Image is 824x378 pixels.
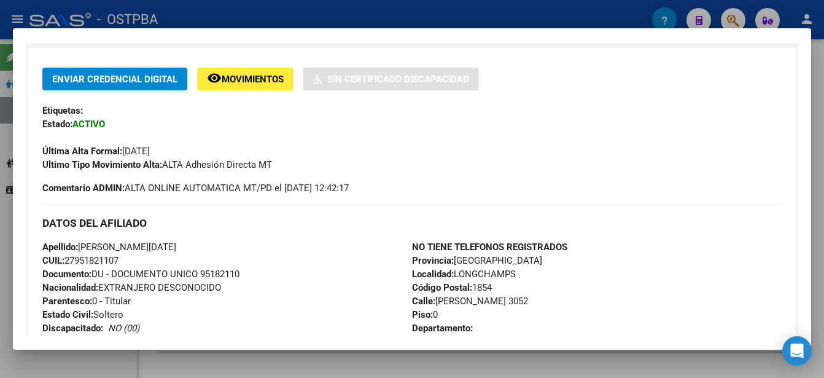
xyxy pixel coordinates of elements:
[42,183,125,194] strong: Comentario ADMIN:
[412,269,454,280] strong: Localidad:
[412,282,492,293] span: 1854
[412,255,542,266] span: [GEOGRAPHIC_DATA]
[42,119,72,130] strong: Estado:
[412,309,433,320] strong: Piso:
[42,216,782,230] h3: DATOS DEL AFILIADO
[42,146,150,157] span: [DATE]
[303,68,479,90] button: Sin Certificado Discapacidad
[412,296,435,307] strong: Calle:
[42,159,272,170] span: ALTA Adhesión Directa MT
[412,296,528,307] span: [PERSON_NAME] 3052
[412,242,567,253] strong: NO TIENE TELEFONOS REGISTRADOS
[42,282,98,293] strong: Nacionalidad:
[42,242,78,253] strong: Apellido:
[42,269,91,280] strong: Documento:
[42,68,187,90] button: Enviar Credencial Digital
[42,159,162,170] strong: Ultimo Tipo Movimiento Alta:
[42,255,119,266] span: 27951821107
[42,242,176,253] span: [PERSON_NAME][DATE]
[412,323,473,334] strong: Departamento:
[412,282,472,293] strong: Código Postal:
[42,282,221,293] span: EXTRANJERO DESCONOCIDO
[207,71,222,85] mat-icon: remove_red_eye
[42,181,349,195] span: ALTA ONLINE AUTOMATICA MT/PD el [DATE] 12:42:17
[42,296,131,307] span: 0 - Titular
[52,74,177,85] span: Enviar Credencial Digital
[42,323,103,334] strong: Discapacitado:
[42,105,83,116] strong: Etiquetas:
[72,119,105,130] strong: ACTIVO
[42,309,123,320] span: Soltero
[42,269,239,280] span: DU - DOCUMENTO UNICO 95182110
[42,255,64,266] strong: CUIL:
[782,336,812,366] div: Open Intercom Messenger
[42,146,122,157] strong: Última Alta Formal:
[42,296,92,307] strong: Parentesco:
[222,74,284,85] span: Movimientos
[412,255,454,266] strong: Provincia:
[108,323,139,334] i: NO (00)
[197,68,293,90] button: Movimientos
[412,309,438,320] span: 0
[42,309,93,320] strong: Estado Civil:
[327,74,469,85] span: Sin Certificado Discapacidad
[412,269,516,280] span: LONGCHAMPS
